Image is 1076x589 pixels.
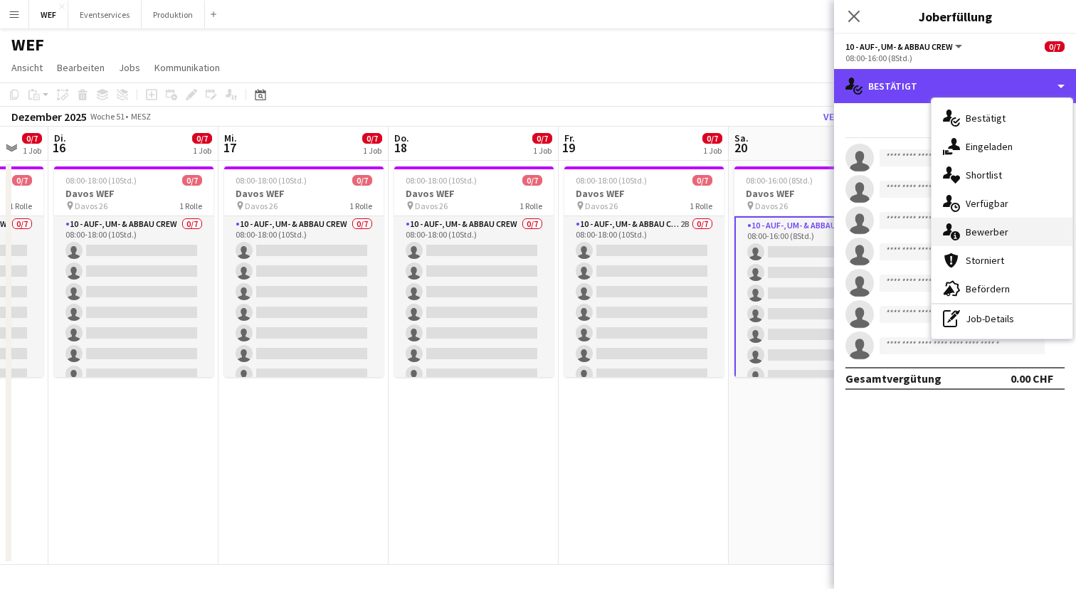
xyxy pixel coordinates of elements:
div: Dezember 2025 [11,110,87,124]
span: 0/7 [702,133,722,144]
h1: WEF [11,34,44,55]
app-job-card: 08:00-16:00 (8Std.)0/7Davos WEF Davos 261 Rolle10 - Auf-, Um- & Abbau Crew4B0/708:00-16:00 (8Std.) [734,166,894,377]
h3: Davos WEF [394,187,554,200]
span: Jobs [119,61,140,74]
span: 0/7 [182,175,202,186]
span: 0/7 [1045,41,1065,52]
h3: Joberfüllung [834,7,1076,26]
app-card-role: 10 - Auf-, Um- & Abbau Crew0/708:00-18:00 (10Std.) [224,216,384,388]
div: 0.00 CHF [1011,371,1053,386]
app-job-card: 08:00-18:00 (10Std.)0/7Davos WEF Davos 261 Rolle10 - Auf-, Um- & Abbau Crew2B0/708:00-18:00 (10Std.) [564,166,724,377]
button: Produktion [142,1,205,28]
span: 18 [392,139,409,156]
span: Davos 26 [755,201,788,211]
span: Bearbeiten [57,61,105,74]
app-card-role: 10 - Auf-, Um- & Abbau Crew0/708:00-18:00 (10Std.) [394,216,554,388]
span: 1 Rolle [519,201,542,211]
span: Fr. [564,132,575,144]
app-card-role: 10 - Auf-, Um- & Abbau Crew4B0/708:00-16:00 (8Std.) [734,216,894,391]
h3: Davos WEF [54,187,213,200]
span: 16 [52,139,66,156]
a: Bearbeiten [51,58,110,77]
div: Bestätigt [834,69,1076,103]
span: Woche 51 [90,111,125,122]
span: 0/7 [532,133,552,144]
a: Kommunikation [149,58,226,77]
span: Sa. [734,132,749,144]
span: Mi. [224,132,237,144]
span: 17 [222,139,237,156]
span: Kommunikation [154,61,220,74]
div: Gesamtvergütung [845,371,941,386]
span: 0/7 [352,175,372,186]
span: 0/7 [692,175,712,186]
span: 0/7 [522,175,542,186]
span: 0/7 [362,133,382,144]
span: Do. [394,132,409,144]
div: MESZ [131,111,151,122]
span: 10 - Auf-, Um- & Abbau Crew [845,41,953,52]
span: 08:00-16:00 (8Std.) [746,175,813,186]
span: 0/7 [192,133,212,144]
span: 0/7 [22,133,42,144]
button: Eventservices [68,1,142,28]
span: 1 Rolle [9,201,32,211]
h3: Davos WEF [224,187,384,200]
span: Befördern [966,282,1010,295]
span: 08:00-18:00 (10Std.) [236,175,307,186]
h3: Davos WEF [734,187,894,200]
span: 19 [562,139,575,156]
span: 08:00-18:00 (10Std.) [65,175,137,186]
span: Davos 26 [245,201,278,211]
span: 08:00-18:00 (10Std.) [406,175,477,186]
div: Job-Details [932,304,1072,333]
a: Ansicht [6,58,48,77]
div: 1 Job [193,145,211,156]
span: 0/7 [12,175,32,186]
a: Jobs [113,58,146,77]
div: 1 Job [363,145,381,156]
button: 10 - Auf-, Um- & Abbau Crew [845,41,964,52]
app-job-card: 08:00-18:00 (10Std.)0/7Davos WEF Davos 261 Rolle10 - Auf-, Um- & Abbau Crew0/708:00-18:00 (10Std.) [394,166,554,377]
div: 1 Job [703,145,722,156]
app-card-role: 10 - Auf-, Um- & Abbau Crew0/708:00-18:00 (10Std.) [54,216,213,388]
span: 1 Rolle [179,201,202,211]
span: 20 [732,139,749,156]
span: Di. [54,132,66,144]
span: Bewerber [966,225,1008,238]
div: 08:00-16:00 (8Std.) [845,53,1065,63]
button: Veröffentlichen Sie 1 Job [818,107,954,126]
span: Davos 26 [585,201,618,211]
app-job-card: 08:00-18:00 (10Std.)0/7Davos WEF Davos 261 Rolle10 - Auf-, Um- & Abbau Crew0/708:00-18:00 (10Std.) [224,166,384,377]
span: 08:00-18:00 (10Std.) [576,175,647,186]
span: Ansicht [11,61,43,74]
span: Shortlist [966,169,1002,181]
h3: Davos WEF [564,187,724,200]
app-card-role: 10 - Auf-, Um- & Abbau Crew2B0/708:00-18:00 (10Std.) [564,216,724,388]
span: Bestätigt [966,112,1006,124]
span: Eingeladen [966,140,1013,153]
span: Davos 26 [415,201,448,211]
div: 1 Job [533,145,552,156]
span: Verfügbar [966,197,1008,210]
span: Storniert [966,254,1004,267]
span: Davos 26 [75,201,107,211]
span: 1 Rolle [690,201,712,211]
button: WEF [29,1,68,28]
app-job-card: 08:00-18:00 (10Std.)0/7Davos WEF Davos 261 Rolle10 - Auf-, Um- & Abbau Crew0/708:00-18:00 (10Std.) [54,166,213,377]
div: 1 Job [23,145,41,156]
span: 1 Rolle [349,201,372,211]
